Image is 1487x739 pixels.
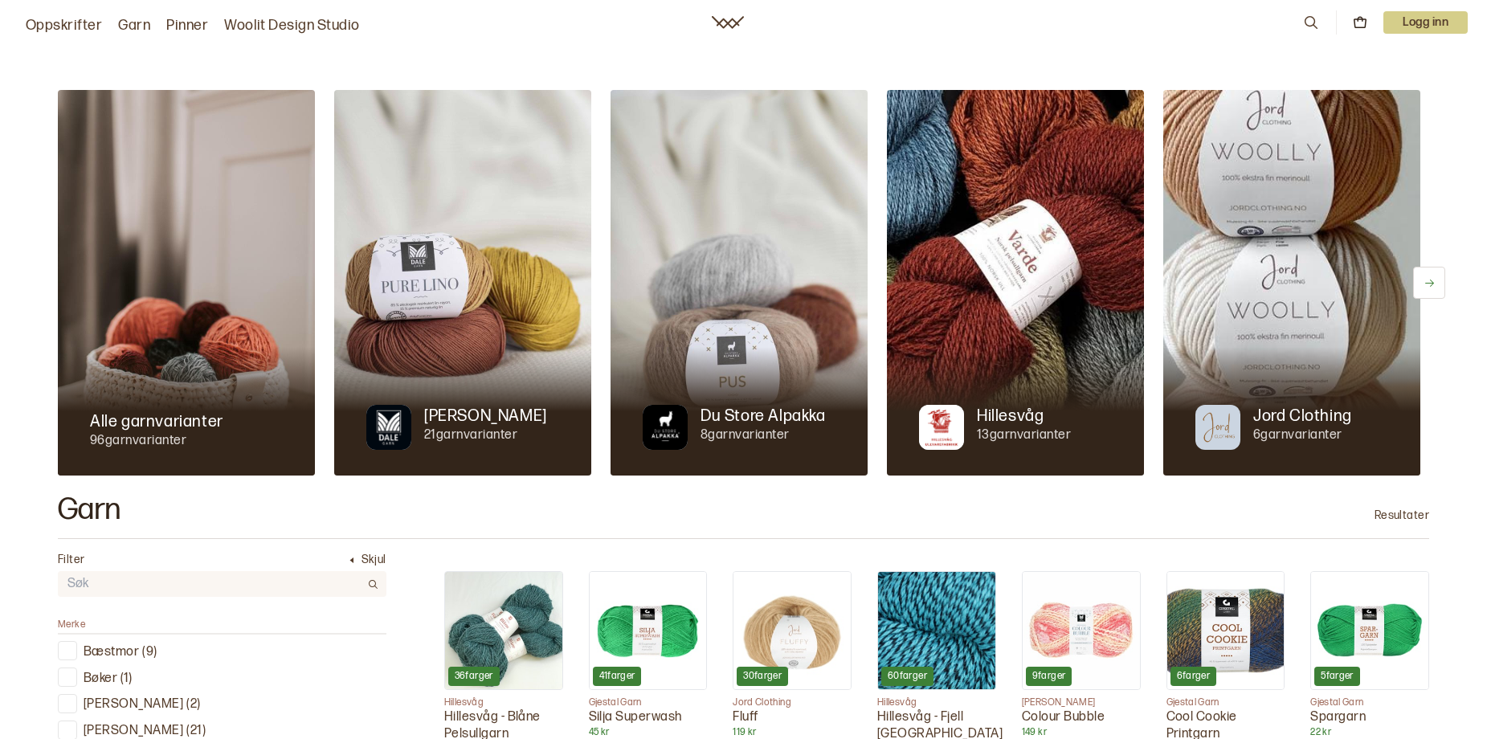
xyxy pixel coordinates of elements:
a: Silja Superwash41fargerGjestal GarnSilja Superwash45 kr [589,571,708,739]
img: Merkegarn [919,405,964,450]
img: Spargarn [1311,572,1428,689]
p: ( 9 ) [142,644,157,661]
p: ( 2 ) [186,696,200,713]
img: Hillesvåg - Fjell Sokkegarn [878,572,995,689]
p: Resultater [1375,508,1429,524]
img: Fluff [733,572,851,689]
p: 41 farger [599,670,635,683]
img: Jord Clothing [1163,90,1420,476]
img: Hillesvåg - Blåne Pelsullgarn [445,572,562,689]
p: Bøker [84,671,117,688]
span: Merke [58,619,85,631]
a: Colour Bubble9farger[PERSON_NAME]Colour Bubble149 kr [1022,571,1141,739]
p: 22 kr [1310,726,1429,739]
p: 96 garnvarianter [90,433,223,450]
p: 30 farger [743,670,782,683]
img: Hillesvåg [887,90,1144,476]
img: Merkegarn [1195,405,1240,450]
img: Colour Bubble [1023,572,1140,689]
p: Hillesvåg [444,696,563,709]
p: 8 garnvarianter [701,427,826,444]
p: [PERSON_NAME] [1022,696,1141,709]
p: Hillesvåg [877,696,996,709]
p: 60 farger [888,670,927,683]
p: 149 kr [1022,726,1141,739]
img: Merkegarn [643,405,688,450]
img: Cool Cookie Printgarn [1167,572,1285,689]
a: Oppskrifter [26,14,102,37]
img: Dale Garn [334,90,591,476]
p: [PERSON_NAME] [424,405,547,427]
p: Fluff [733,709,852,726]
p: ( 1 ) [121,671,132,688]
img: Du Store Alpakka [611,90,868,476]
p: Silja Superwash [589,709,708,726]
h2: Garn [58,495,121,525]
p: 9 farger [1032,670,1066,683]
a: Woolit [712,16,744,29]
a: Garn [118,14,150,37]
p: Alle garnvarianter [90,410,223,433]
p: Gjestal Garn [589,696,708,709]
p: Filter [58,552,85,568]
a: Spargarn5fargerGjestal GarnSpargarn22 kr [1310,571,1429,739]
p: [PERSON_NAME] [84,696,183,713]
a: Fluff30fargerJord ClothingFluff119 kr [733,571,852,739]
p: 6 garnvarianter [1253,427,1352,444]
img: Alle garnvarianter [58,90,315,476]
p: Hillesvåg [977,405,1044,427]
button: User dropdown [1383,11,1468,34]
p: 13 garnvarianter [977,427,1071,444]
a: Pinner [166,14,208,37]
p: Jord Clothing [733,696,852,709]
p: Jord Clothing [1253,405,1352,427]
img: Silja Superwash [590,572,707,689]
p: 5 farger [1321,670,1354,683]
p: Gjestal Garn [1166,696,1285,709]
a: Woolit Design Studio [224,14,360,37]
p: 21 garnvarianter [424,427,547,444]
p: Spargarn [1310,709,1429,726]
p: 45 kr [589,726,708,739]
p: Gjestal Garn [1310,696,1429,709]
p: Logg inn [1383,11,1468,34]
input: Søk [58,573,361,596]
p: Skjul [362,552,386,568]
p: Colour Bubble [1022,709,1141,726]
p: 36 farger [455,670,493,683]
p: 119 kr [733,726,852,739]
p: 6 farger [1177,670,1211,683]
p: Bæstmor [84,644,139,661]
p: Du Store Alpakka [701,405,826,427]
img: Merkegarn [366,405,411,450]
